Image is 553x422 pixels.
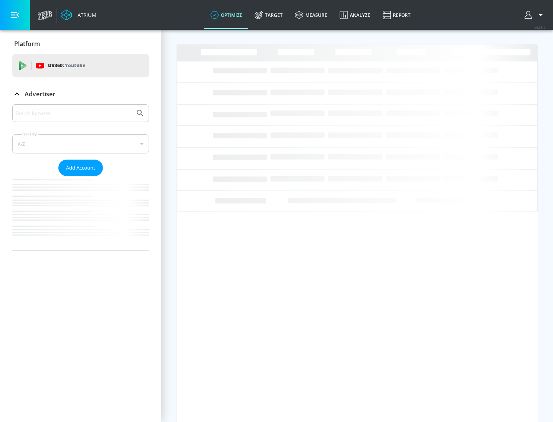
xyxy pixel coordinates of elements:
button: Add Account [58,160,103,176]
div: Platform [12,33,149,54]
div: Advertiser [12,104,149,251]
p: DV360: [48,61,85,70]
a: Target [248,1,289,29]
input: Search by name [15,108,132,118]
nav: list of Advertiser [12,176,149,251]
label: Sort By [22,132,38,137]
div: Advertiser [12,83,149,105]
a: Analyze [333,1,376,29]
a: Atrium [61,9,96,21]
span: Add Account [66,163,95,172]
a: optimize [204,1,248,29]
a: Report [376,1,417,29]
div: Atrium [75,12,96,18]
p: Youtube [65,61,85,69]
div: A-Z [12,134,149,153]
p: Advertiser [25,90,55,98]
div: DV360: Youtube [12,54,149,77]
a: measure [289,1,333,29]
span: v 4.25.4 [535,25,545,30]
p: Platform [14,40,40,48]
